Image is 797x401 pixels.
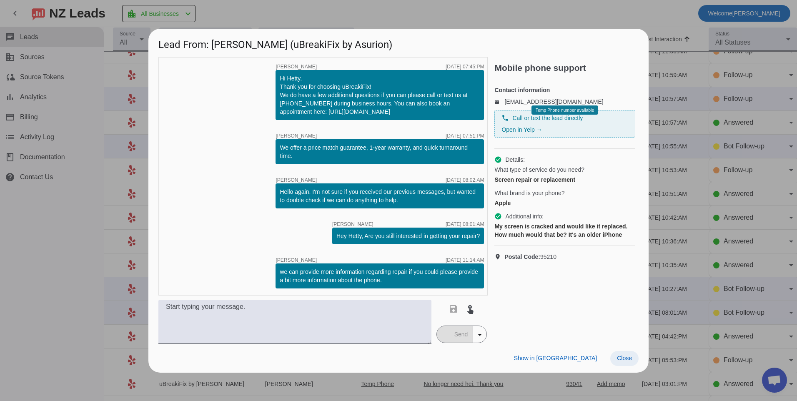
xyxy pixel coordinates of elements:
mat-icon: touch_app [465,304,475,314]
h1: Lead From: [PERSON_NAME] (uBreakiFix by Asurion) [148,29,649,57]
mat-icon: location_on [494,253,504,260]
div: [DATE] 07:51:PM [446,133,484,138]
button: Close [610,351,639,366]
span: Call or text the lead directly [512,114,583,122]
span: Close [617,355,632,361]
div: Hello again. I'm not sure if you received our previous messages, but wanted to double check if we... [280,188,480,204]
mat-icon: phone [501,114,509,122]
mat-icon: email [494,100,504,104]
div: Screen repair or replacement [494,175,635,184]
a: [EMAIL_ADDRESS][DOMAIN_NAME] [504,98,603,105]
span: Show in [GEOGRAPHIC_DATA] [514,355,597,361]
span: [PERSON_NAME] [276,178,317,183]
span: Additional info: [505,212,544,221]
h2: Mobile phone support [494,64,639,72]
div: [DATE] 08:01:AM [446,222,484,227]
mat-icon: check_circle [494,156,502,163]
span: Temp Phone number available [536,108,594,113]
span: What brand is your phone? [494,189,564,197]
div: Hey Hetty, Are you still interested in getting your repair?​ [336,232,480,240]
span: 95210 [504,253,556,261]
div: Apple [494,199,635,207]
h4: Contact information [494,86,635,94]
span: Details: [505,155,525,164]
div: [DATE] 11:14:AM [446,258,484,263]
div: [DATE] 07:45:PM [446,64,484,69]
mat-icon: arrow_drop_down [475,330,485,340]
mat-icon: check_circle [494,213,502,220]
div: Hi Hetty, Thank you for choosing uBreakiFix! We do have a few additional questions if you can ple... [280,74,480,116]
span: [PERSON_NAME] [276,133,317,138]
span: [PERSON_NAME] [276,64,317,69]
button: Show in [GEOGRAPHIC_DATA] [507,351,604,366]
div: My screen is cracked and would like it replaced. How much would that be? It's an older iPhone [494,222,635,239]
span: [PERSON_NAME] [332,222,373,227]
div: [DATE] 08:02:AM [446,178,484,183]
strong: Postal Code: [504,253,540,260]
div: we can provide more information regarding repair if you could please provide a bit more informati... [280,268,480,284]
a: Open in Yelp → [501,126,542,133]
span: What type of service do you need? [494,165,584,174]
div: We offer a price match guarantee, 1-year warranty, and quick turnaround time.​ [280,143,480,160]
span: [PERSON_NAME] [276,258,317,263]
